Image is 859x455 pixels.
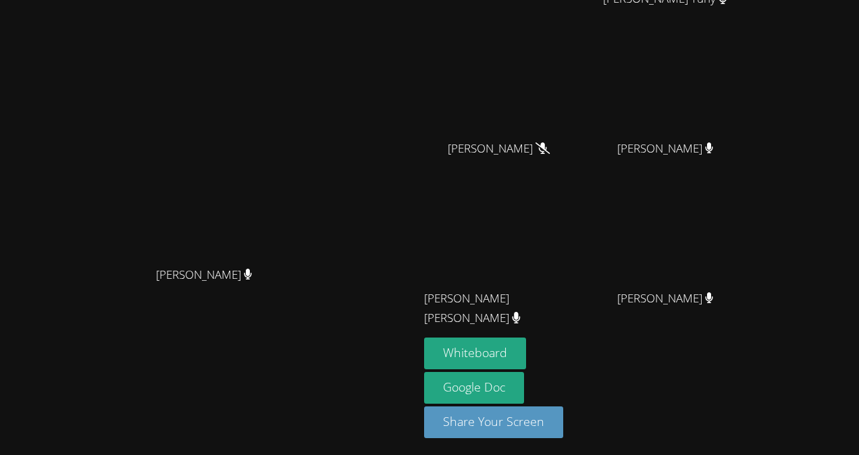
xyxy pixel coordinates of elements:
[617,289,714,309] span: [PERSON_NAME]
[617,139,714,159] span: [PERSON_NAME]
[448,139,550,159] span: [PERSON_NAME]
[424,338,526,369] button: Whiteboard
[424,289,574,328] span: [PERSON_NAME] [PERSON_NAME]
[424,406,563,438] button: Share Your Screen
[424,372,524,404] a: Google Doc
[156,265,253,285] span: [PERSON_NAME]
